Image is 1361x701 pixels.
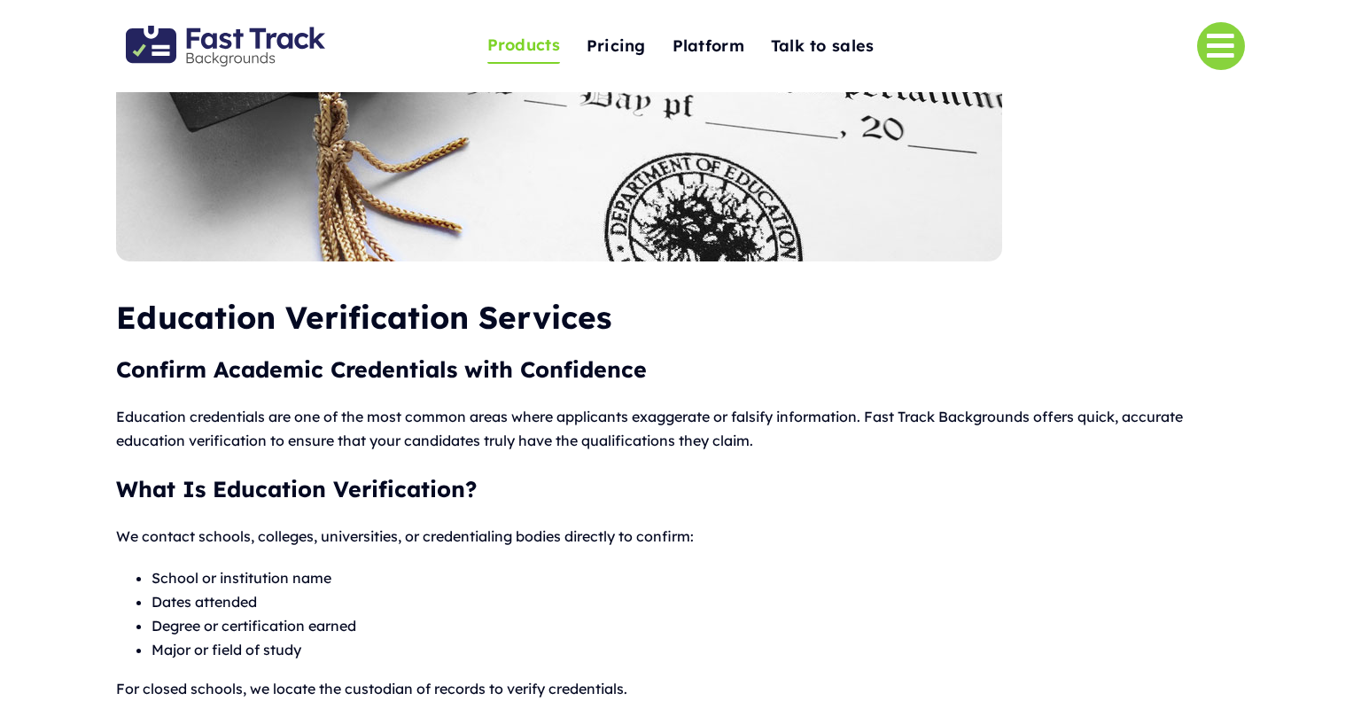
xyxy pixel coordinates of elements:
[771,27,875,66] a: Talk to sales
[673,27,744,66] a: Platform
[673,33,744,60] span: Platform
[152,566,1244,590] li: School or institution name
[116,525,1244,549] p: We contact schools, colleges, universities, or credentialing bodies directly to confirm:
[587,33,646,60] span: Pricing
[126,24,325,43] a: Fast Track Backgrounds Logo
[116,405,1244,453] p: Education credentials are one of the most common areas where applicants exaggerate or falsify inf...
[152,590,1244,614] li: Dates attended
[116,677,1244,701] p: For closed schools, we locate the custodian of records to verify credentials.
[116,475,477,502] strong: What Is Education Verification?
[116,355,647,383] strong: Confirm Academic Credentials with Confidence
[152,638,1244,662] li: Major or field of study
[152,614,1244,638] li: Degree or certification earned
[587,27,646,66] a: Pricing
[399,2,963,90] nav: One Page
[116,298,611,337] b: Education Verification Services
[1197,22,1245,70] a: Link to #
[771,33,875,60] span: Talk to sales
[487,32,560,59] span: Products
[126,26,325,66] img: Fast Track Backgrounds Logo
